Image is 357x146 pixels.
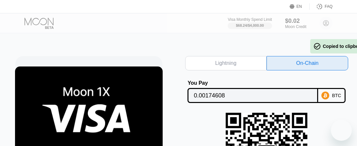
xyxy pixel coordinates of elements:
span:  [313,42,321,50]
div: On-Chain [296,60,318,66]
div: Lightning [215,60,236,66]
div: BTC [332,93,341,98]
div: EN [297,4,302,9]
div: FAQ [310,3,333,10]
div: $68.24 / $4,000.00 [236,23,264,27]
div: EN [290,3,310,10]
div: On-Chain [267,56,348,70]
div: Visa Monthly Spend Limit$68.24/$4,000.00 [228,17,272,29]
iframe: Button to launch messaging window [331,120,352,141]
div: FAQ [325,4,333,9]
div: You Pay [187,80,318,86]
div: Lightning [185,56,267,70]
div: You PayBTC [185,80,348,103]
div: Visa Monthly Spend Limit [228,17,272,22]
